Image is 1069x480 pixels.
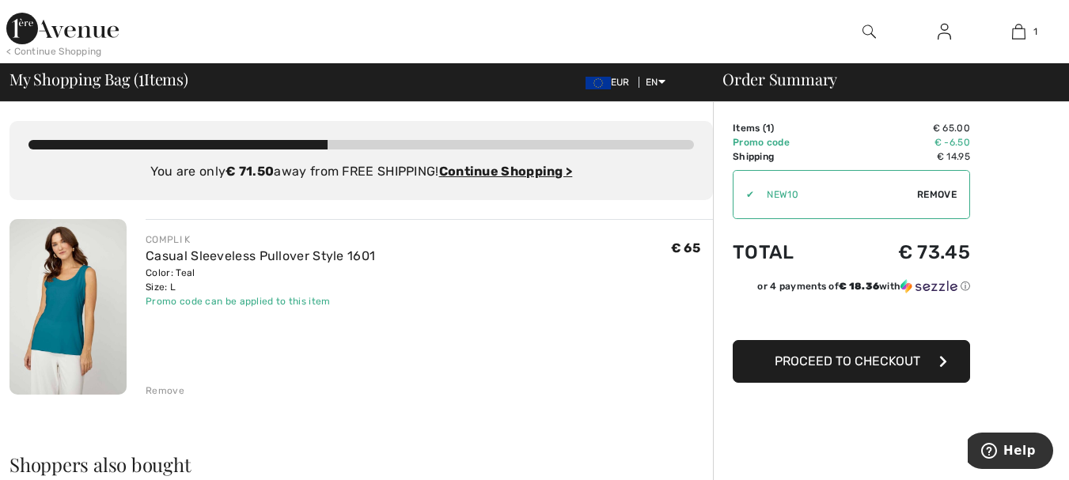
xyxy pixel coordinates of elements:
img: search the website [862,22,876,41]
span: My Shopping Bag ( Items) [9,71,188,87]
td: € -6.50 [842,135,970,149]
a: 1 [982,22,1056,41]
strong: € 71.50 [226,164,274,179]
input: Promo code [754,171,917,218]
a: Casual Sleeveless Pullover Style 1601 [146,248,375,263]
td: € 73.45 [842,225,970,279]
div: Color: Teal Size: L [146,266,375,294]
h2: Shoppers also bought [9,455,713,474]
span: Remove [917,187,957,202]
td: € 14.95 [842,149,970,164]
div: or 4 payments of€ 18.36withSezzle Click to learn more about Sezzle [733,279,970,299]
iframe: Opens a widget where you can find more information [968,433,1053,472]
div: Remove [146,384,184,398]
span: EUR [586,77,636,88]
iframe: PayPal [733,299,970,334]
img: Sezzle [900,279,957,293]
div: < Continue Shopping [6,44,102,59]
a: Sign In [925,22,964,42]
img: My Bag [1012,22,1025,41]
span: Proceed to Checkout [775,353,920,369]
span: 1 [1033,25,1037,39]
span: € 18.36 [839,281,879,292]
div: COMPLI K [146,232,375,247]
span: EN [646,77,665,88]
div: or 4 payments of with [757,279,970,293]
div: Order Summary [703,71,1060,87]
img: 1ère Avenue [6,13,119,44]
img: Casual Sleeveless Pullover Style 1601 [9,219,127,395]
div: You are only away from FREE SHIPPING! [28,162,694,181]
div: ✔ [734,187,754,202]
td: Promo code [733,135,842,149]
span: € 65 [671,240,700,255]
td: € 65.00 [842,121,970,135]
img: My Info [938,22,951,41]
span: 1 [766,123,771,134]
td: Shipping [733,149,842,164]
div: Promo code can be applied to this item [146,294,375,308]
td: Total [733,225,842,279]
td: Items ( ) [733,121,842,135]
a: Continue Shopping > [439,164,573,179]
img: Euro [586,77,611,89]
button: Proceed to Checkout [733,340,970,383]
span: 1 [138,67,144,88]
